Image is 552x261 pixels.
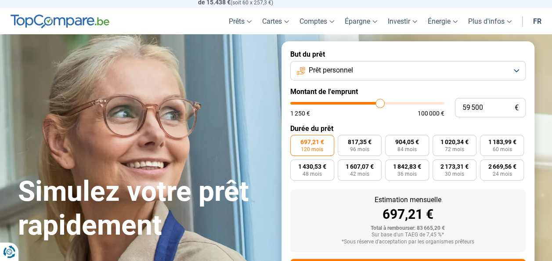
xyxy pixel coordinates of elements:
span: 60 mois [492,147,512,152]
div: 697,21 € [297,208,519,221]
span: 120 mois [301,147,323,152]
span: 697,21 € [300,139,324,145]
span: 1 842,83 € [393,163,421,170]
span: 817,35 € [348,139,372,145]
span: 904,05 € [395,139,419,145]
a: Comptes [294,8,339,34]
span: € [515,104,519,112]
span: 72 mois [445,147,464,152]
div: Sur base d'un TAEG de 7,45 %* [297,232,519,238]
span: 84 mois [397,147,417,152]
span: 1 607,07 € [346,163,374,170]
span: 30 mois [445,171,464,177]
span: 2 669,56 € [488,163,516,170]
span: 48 mois [303,171,322,177]
label: Montant de l'emprunt [290,87,526,96]
span: 100 000 € [418,110,444,116]
span: 1 430,53 € [298,163,326,170]
label: Durée du prêt [290,124,526,133]
a: Prêts [224,8,257,34]
a: Épargne [339,8,382,34]
span: 36 mois [397,171,417,177]
span: 24 mois [492,171,512,177]
a: Cartes [257,8,294,34]
img: TopCompare [11,14,109,29]
button: Prêt personnel [290,61,526,80]
span: 1 183,99 € [488,139,516,145]
span: 1 250 € [290,110,310,116]
span: 42 mois [350,171,369,177]
label: But du prêt [290,50,526,58]
div: *Sous réserve d'acceptation par les organismes prêteurs [297,239,519,245]
a: Investir [382,8,422,34]
div: Total à rembourser: 83 665,20 € [297,225,519,232]
h1: Simulez votre prêt rapidement [18,175,271,243]
span: 96 mois [350,147,369,152]
a: Énergie [422,8,463,34]
div: Estimation mensuelle [297,196,519,203]
a: fr [528,8,547,34]
span: 2 173,31 € [440,163,469,170]
span: 1 020,34 € [440,139,469,145]
a: Plus d'infos [463,8,517,34]
span: Prêt personnel [309,65,353,75]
